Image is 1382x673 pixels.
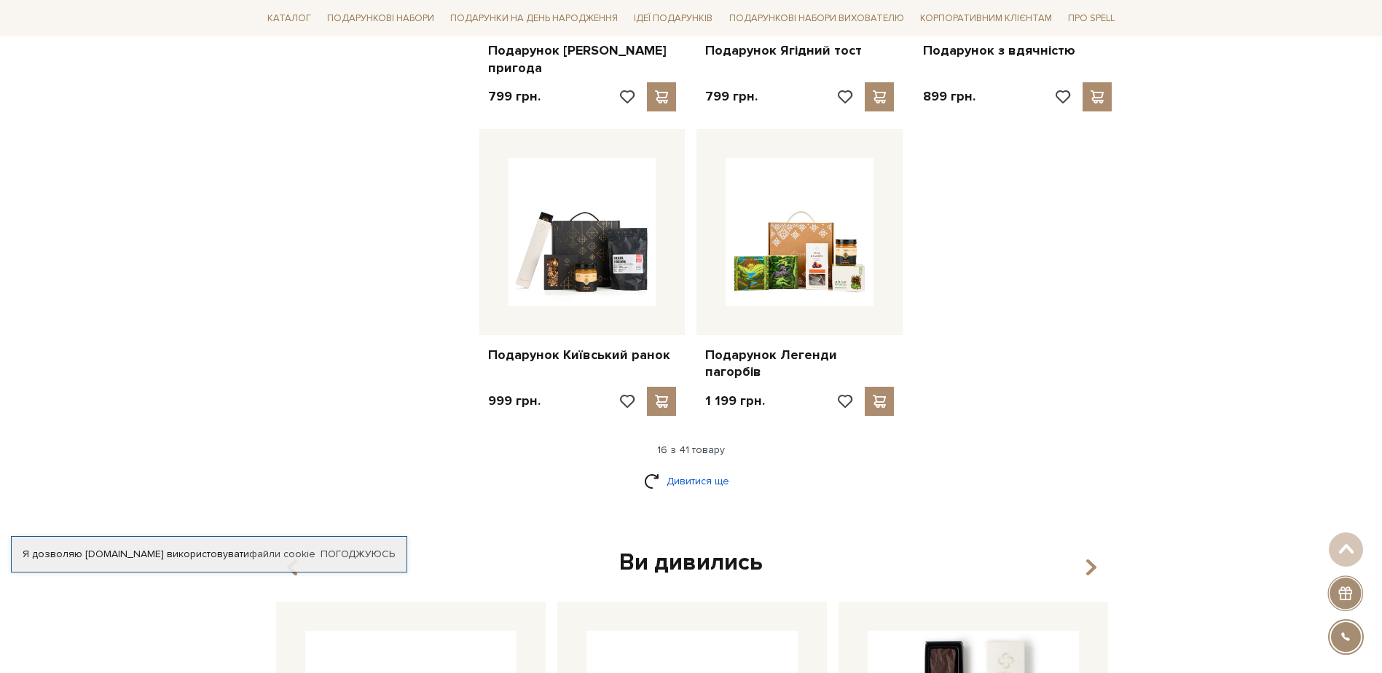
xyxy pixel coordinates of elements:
a: Подарункові набори [321,7,440,30]
div: Ви дивились [270,548,1112,578]
div: Я дозволяю [DOMAIN_NAME] використовувати [12,548,407,561]
p: 1 199 грн. [705,393,765,409]
div: 16 з 41 товару [256,444,1127,457]
a: Подарунки на День народження [444,7,624,30]
p: 899 грн. [923,88,975,105]
a: Подарунок Київський ранок [488,347,677,363]
a: Погоджуюсь [321,548,395,561]
a: Корпоративним клієнтам [914,6,1058,31]
a: Про Spell [1062,7,1120,30]
a: Подарунок [PERSON_NAME] пригода [488,42,677,76]
a: Ідеї подарунків [628,7,718,30]
p: 799 грн. [705,88,758,105]
a: Подарунок Ягідний тост [705,42,894,59]
a: файли cookie [249,548,315,560]
a: Подарункові набори вихователю [723,6,910,31]
a: Каталог [262,7,317,30]
a: Подарунок Легенди пагорбів [705,347,894,381]
p: 799 грн. [488,88,541,105]
p: 999 грн. [488,393,541,409]
a: Подарунок з вдячністю [923,42,1112,59]
a: Дивитися ще [644,468,739,494]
